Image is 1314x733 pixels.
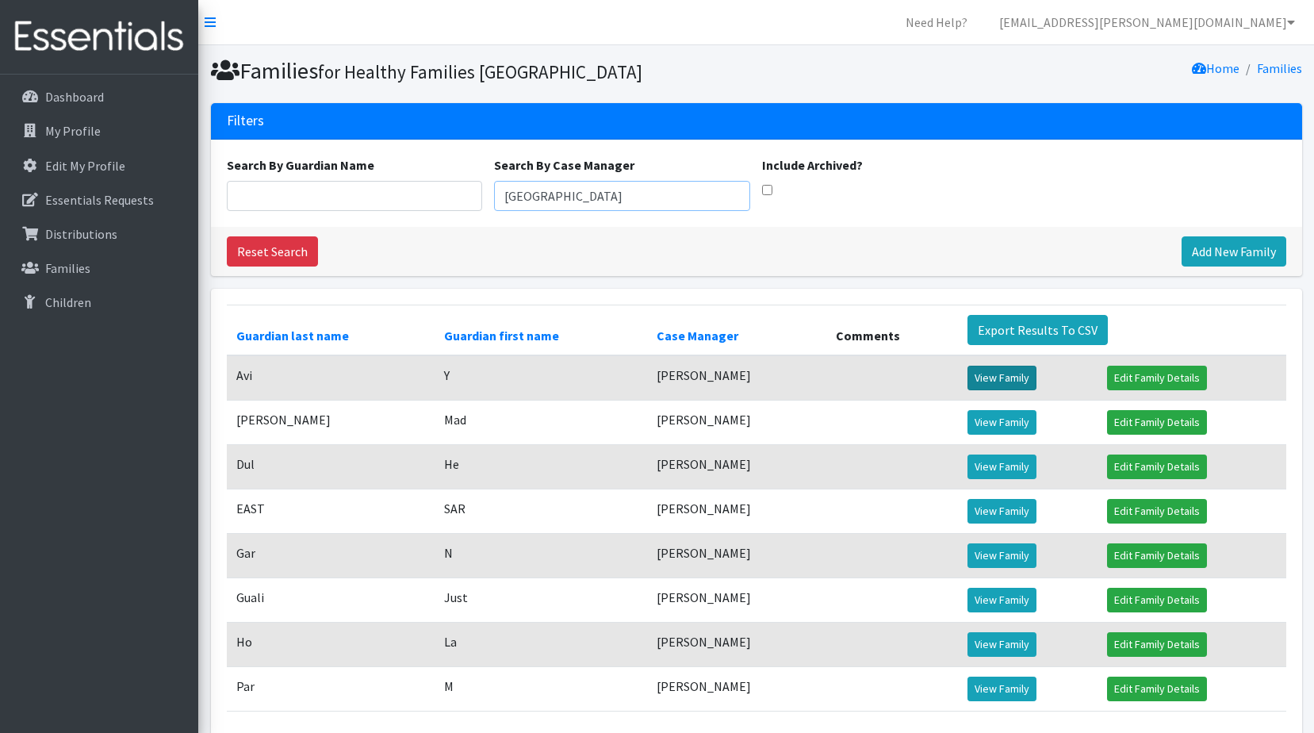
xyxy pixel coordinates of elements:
p: My Profile [45,123,101,139]
a: Home [1192,60,1239,76]
td: [PERSON_NAME] [647,622,826,666]
p: Dashboard [45,89,104,105]
td: [PERSON_NAME] [647,578,826,622]
a: Children [6,286,192,318]
a: Edit Family Details [1107,588,1207,612]
a: Guardian last name [236,328,349,343]
td: Y [435,355,647,401]
a: Export Results To CSV [967,315,1108,345]
a: View Family [967,366,1036,390]
a: Edit Family Details [1107,499,1207,524]
h3: Filters [227,113,264,129]
a: Distributions [6,218,192,250]
td: Gar [227,533,435,578]
p: Families [45,260,90,276]
a: Families [6,252,192,284]
td: Guali [227,578,435,622]
td: Just [435,578,647,622]
a: Edit Family Details [1107,677,1207,701]
a: View Family [967,543,1036,568]
td: [PERSON_NAME] [647,533,826,578]
td: [PERSON_NAME] [647,444,826,489]
td: Par [227,666,435,711]
a: Essentials Requests [6,184,192,216]
p: Essentials Requests [45,192,154,208]
a: Add New Family [1182,236,1286,267]
a: Edit My Profile [6,150,192,182]
p: Distributions [45,226,117,242]
td: [PERSON_NAME] [647,355,826,401]
a: Dashboard [6,81,192,113]
td: Dul [227,444,435,489]
a: Edit Family Details [1107,455,1207,479]
h1: Families [211,57,751,85]
label: Include Archived? [762,155,863,175]
a: Guardian first name [444,328,559,343]
td: La [435,622,647,666]
a: View Family [967,632,1036,657]
p: Children [45,294,91,310]
a: Edit Family Details [1107,410,1207,435]
a: View Family [967,677,1036,701]
td: [PERSON_NAME] [647,400,826,444]
th: Comments [826,305,958,355]
a: View Family [967,455,1036,479]
td: EAST [227,489,435,533]
td: M [435,666,647,711]
label: Search By Guardian Name [227,155,374,175]
a: Case Manager [657,328,738,343]
td: Mad [435,400,647,444]
small: for Healthy Families [GEOGRAPHIC_DATA] [318,60,642,83]
a: My Profile [6,115,192,147]
a: Reset Search [227,236,318,267]
a: Families [1257,60,1302,76]
td: [PERSON_NAME] [227,400,435,444]
a: Edit Family Details [1107,543,1207,568]
a: View Family [967,499,1036,524]
a: Edit Family Details [1107,366,1207,390]
td: SAR [435,489,647,533]
a: View Family [967,410,1036,435]
td: Ho [227,622,435,666]
a: View Family [967,588,1036,612]
a: Edit Family Details [1107,632,1207,657]
p: Edit My Profile [45,158,125,174]
a: Need Help? [893,6,980,38]
label: Search By Case Manager [494,155,634,175]
a: [EMAIL_ADDRESS][PERSON_NAME][DOMAIN_NAME] [986,6,1308,38]
td: He [435,444,647,489]
td: N [435,533,647,578]
img: HumanEssentials [6,10,192,63]
td: Avi [227,355,435,401]
td: [PERSON_NAME] [647,489,826,533]
td: [PERSON_NAME] [647,666,826,711]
